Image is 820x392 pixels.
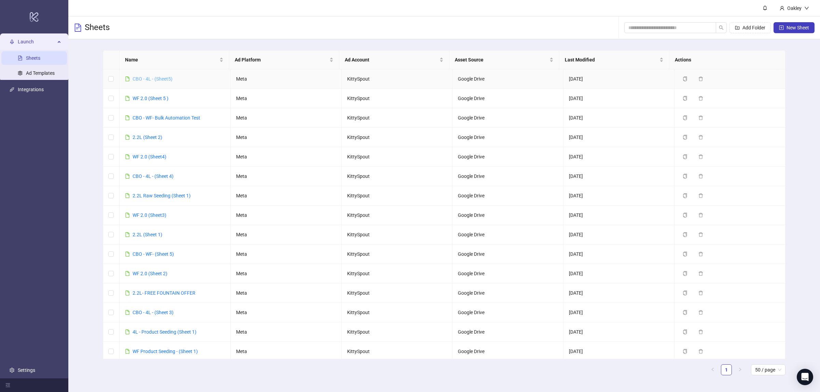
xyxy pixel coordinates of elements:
th: Actions [669,51,779,69]
a: Sheets [26,56,40,61]
td: Meta [231,342,342,361]
span: delete [698,154,703,159]
span: delete [698,193,703,198]
button: right [735,364,746,375]
span: New Sheet [787,25,809,30]
td: [DATE] [563,167,674,186]
a: 2.2L (Sheet 2) [133,135,162,140]
span: delete [698,174,703,179]
span: Name [125,56,218,64]
a: 1 [721,365,732,375]
span: copy [683,76,687,81]
span: folder-add [735,25,740,30]
td: [DATE] [563,89,674,108]
span: file [125,252,130,256]
td: Meta [231,225,342,244]
td: Google Drive [452,69,563,89]
a: WF 2.0 (Sheet4) [133,154,166,159]
td: Meta [231,283,342,303]
td: [DATE] [563,108,674,128]
td: Meta [231,69,342,89]
td: [DATE] [563,186,674,206]
td: [DATE] [563,322,674,342]
li: Previous Page [707,364,718,375]
a: CBO - WF- (Sheet 5) [133,251,174,257]
td: Meta [231,89,342,108]
td: Google Drive [452,147,563,167]
span: left [711,367,715,372]
span: file-text [74,24,82,32]
a: WF 2.0 (Sheet 2) [133,271,167,276]
td: KittySpout [342,322,453,342]
span: Add Folder [742,25,765,30]
span: delete [698,291,703,295]
td: Google Drive [452,244,563,264]
span: file [125,330,130,334]
a: CBO - 4L - (Sheet 3) [133,310,174,315]
td: Google Drive [452,322,563,342]
span: file [125,96,130,101]
span: Ad Platform [235,56,328,64]
td: Meta [231,186,342,206]
span: menu-fold [5,383,10,388]
span: bell [763,5,767,10]
span: delete [698,349,703,354]
td: KittySpout [342,186,453,206]
td: KittySpout [342,89,453,108]
span: Asset Source [455,56,548,64]
span: file [125,174,130,179]
span: plus-square [779,25,784,30]
td: KittySpout [342,128,453,147]
span: delete [698,232,703,237]
a: CBO - 4L - (Sheet5) [133,76,173,82]
td: [DATE] [563,147,674,167]
span: file [125,76,130,81]
a: WF 2.0 (Sheet3) [133,212,166,218]
span: file [125,232,130,237]
td: [DATE] [563,225,674,244]
span: delete [698,96,703,101]
span: copy [683,232,687,237]
span: file [125,291,130,295]
th: Last Modified [559,51,669,69]
td: [DATE] [563,128,674,147]
td: [DATE] [563,244,674,264]
td: KittySpout [342,108,453,128]
td: Meta [231,322,342,342]
span: right [738,367,742,372]
span: copy [683,154,687,159]
td: Google Drive [452,186,563,206]
td: KittySpout [342,69,453,89]
td: Google Drive [452,128,563,147]
span: file [125,310,130,315]
a: Integrations [18,87,44,93]
span: copy [683,291,687,295]
td: Meta [231,264,342,283]
a: WF 2.0 (Sheet 5 ) [133,96,168,101]
td: Meta [231,303,342,322]
span: copy [683,310,687,315]
button: New Sheet [774,22,815,33]
a: 4L - Product Seeding (Sheet 1) [133,329,196,335]
span: delete [698,310,703,315]
td: KittySpout [342,244,453,264]
a: CBO - WF- Bulk Automation Test [133,115,200,121]
button: Add Folder [729,22,771,33]
span: file [125,115,130,120]
a: WF Product Seeding - (Sheet 1) [133,349,198,354]
span: copy [683,96,687,101]
span: copy [683,252,687,256]
span: user [780,6,784,11]
th: Ad Account [339,51,449,69]
span: file [125,213,130,218]
div: Page Size [751,364,785,375]
span: search [719,25,724,30]
td: KittySpout [342,225,453,244]
a: Settings [18,367,35,373]
th: Name [120,51,230,69]
a: 2.2L (Sheet 1) [133,232,162,237]
h3: Sheets [85,22,110,33]
span: delete [698,271,703,276]
a: 2.2L Raw Seeding (Sheet 1) [133,193,191,198]
span: Last Modified [565,56,658,64]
